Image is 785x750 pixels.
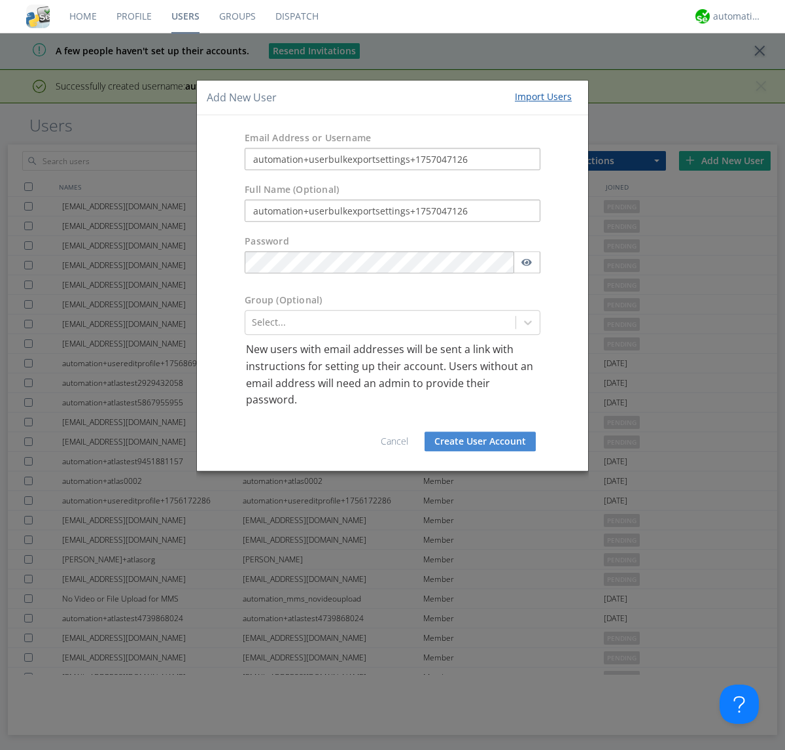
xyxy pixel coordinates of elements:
p: New users with email addresses will be sent a link with instructions for setting up their account... [246,342,539,409]
a: Cancel [381,435,408,447]
input: Julie Appleseed [245,200,540,222]
img: cddb5a64eb264b2086981ab96f4c1ba7 [26,5,50,28]
label: Password [245,235,289,248]
label: Email Address or Username [245,132,371,145]
label: Full Name (Optional) [245,184,339,197]
img: d2d01cd9b4174d08988066c6d424eccd [695,9,710,24]
div: Import Users [515,90,572,103]
div: automation+atlas [713,10,762,23]
button: Create User Account [425,432,536,451]
label: Group (Optional) [245,294,322,307]
h4: Add New User [207,90,277,105]
input: e.g. email@address.com, Housekeeping1 [245,148,540,171]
